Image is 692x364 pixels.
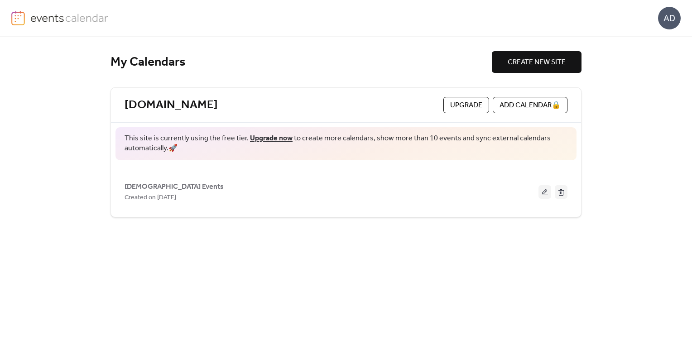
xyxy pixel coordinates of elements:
[450,100,482,111] span: Upgrade
[492,51,581,73] button: CREATE NEW SITE
[125,182,224,192] span: [DEMOGRAPHIC_DATA] Events
[125,134,567,154] span: This site is currently using the free tier. to create more calendars, show more than 10 events an...
[658,7,681,29] div: AD
[443,97,489,113] button: Upgrade
[111,54,492,70] div: My Calendars
[125,192,176,203] span: Created on [DATE]
[125,184,224,189] a: [DEMOGRAPHIC_DATA] Events
[125,98,218,113] a: [DOMAIN_NAME]
[508,57,566,68] span: CREATE NEW SITE
[30,11,109,24] img: logo-type
[11,11,25,25] img: logo
[250,131,293,145] a: Upgrade now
